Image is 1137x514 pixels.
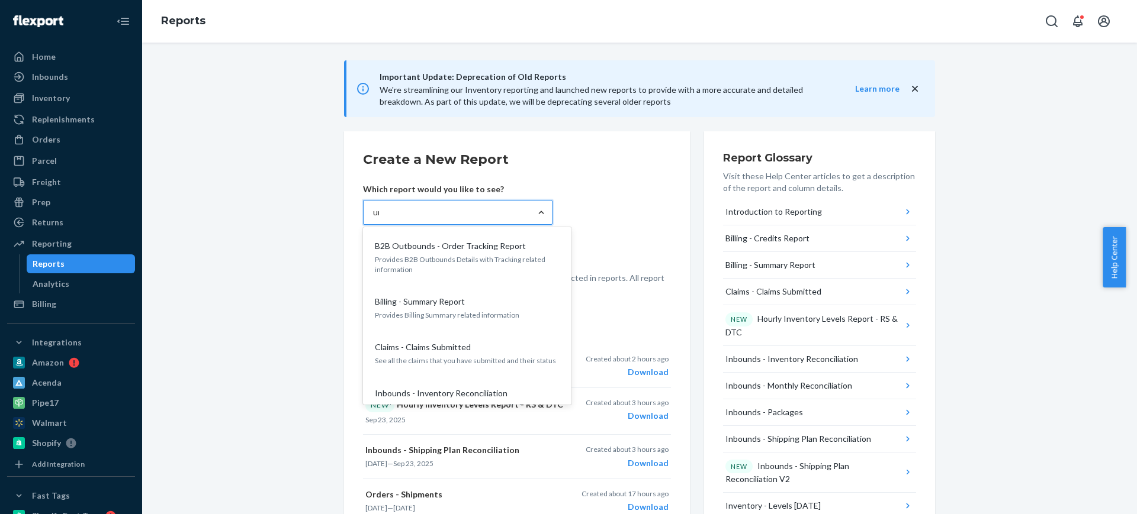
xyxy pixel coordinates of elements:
[586,457,669,469] div: Download
[831,83,900,95] button: Learn more
[723,452,916,493] button: NEWInbounds - Shipping Plan Reconciliation V2
[152,4,215,38] ol: breadcrumbs
[32,298,56,310] div: Billing
[7,213,135,232] a: Returns
[32,459,85,469] div: Add Integration
[723,252,916,279] button: Billing - Summary Report
[582,489,669,499] p: Created about 17 hours ago
[32,397,59,409] div: Pipe17
[725,460,902,486] div: Inbounds - Shipping Plan Reconciliation V2
[7,295,135,313] a: Billing
[725,500,821,512] div: Inventory - Levels [DATE]
[723,373,916,399] button: Inbounds - Monthly Reconciliation
[7,373,135,392] a: Acenda
[7,173,135,192] a: Freight
[365,397,394,412] div: NEW
[723,305,916,346] button: NEWHourly Inventory Levels Report - RS & DTC
[725,380,852,392] div: Inbounds - Monthly Reconciliation
[32,196,50,208] div: Prep
[7,333,135,352] button: Integrations
[725,406,803,418] div: Inbounds - Packages
[7,193,135,212] a: Prep
[32,238,72,250] div: Reporting
[363,150,671,169] h2: Create a New Report
[725,206,822,218] div: Introduction to Reporting
[32,437,61,449] div: Shopify
[33,278,69,290] div: Analytics
[7,234,135,253] a: Reporting
[725,433,871,445] div: Inbounds - Shipping Plan Reconciliation
[375,341,471,353] p: Claims - Claims Submitted
[7,151,135,170] a: Parcel
[723,426,916,452] button: Inbounds - Shipping Plan Reconciliation
[375,240,526,252] p: B2B Outbounds - Order Tracking Report
[7,110,135,129] a: Replenishments
[393,459,433,468] time: Sep 23, 2025
[7,353,135,372] a: Amazon
[375,296,465,308] p: Billing - Summary Report
[32,357,64,368] div: Amazon
[363,388,671,435] button: NEWHourly Inventory Levels Report - RS & DTCSep 23, 2025Created about 3 hours agoDownload
[7,89,135,108] a: Inventory
[363,183,553,195] p: Which report would you like to see?
[375,355,560,366] p: See all the claims that you have submitted and their status
[111,9,135,33] button: Close Navigation
[725,353,858,365] div: Inbounds - Inventory Reconciliation
[1092,9,1116,33] button: Open account menu
[723,225,916,252] button: Billing - Credits Report
[365,444,566,456] p: Inbounds - Shipping Plan Reconciliation
[586,444,669,454] p: Created about 3 hours ago
[725,232,810,244] div: Billing - Credits Report
[375,310,560,320] p: Provides Billing Summary related information
[1103,227,1126,287] span: Help Center
[365,503,387,512] time: [DATE]
[365,415,406,424] time: Sep 23, 2025
[32,417,67,429] div: Walmart
[7,393,135,412] a: Pipe17
[725,259,815,271] div: Billing - Summary Report
[375,402,560,422] p: A rollup of Inbounds - Shipping Plan Reconciliation to provide a global view of all inbounds inve...
[33,258,65,270] div: Reports
[586,410,669,422] div: Download
[32,51,56,63] div: Home
[380,70,831,84] span: Important Update: Deprecation of Old Reports
[27,274,136,293] a: Analytics
[32,134,60,146] div: Orders
[909,83,921,95] button: close
[7,67,135,86] a: Inbounds
[731,462,747,471] p: NEW
[375,387,508,399] p: Inbounds - Inventory Reconciliation
[13,15,63,27] img: Flexport logo
[1066,9,1090,33] button: Open notifications
[723,346,916,373] button: Inbounds - Inventory Reconciliation
[365,459,387,468] time: [DATE]
[363,435,671,479] button: Inbounds - Shipping Plan Reconciliation[DATE]—Sep 23, 2025Created about 3 hours agoDownload
[725,286,821,298] div: Claims - Claims Submitted
[723,399,916,426] button: Inbounds - Packages
[7,434,135,452] a: Shopify
[7,47,135,66] a: Home
[375,254,560,274] p: Provides B2B Outbounds Details with Tracking related information
[32,337,82,348] div: Integrations
[586,354,669,364] p: Created about 2 hours ago
[365,397,566,412] p: Hourly Inventory Levels Report - RS & DTC
[1040,9,1064,33] button: Open Search Box
[723,150,916,166] h3: Report Glossary
[365,489,566,500] p: Orders - Shipments
[7,457,135,471] a: Add Integration
[393,503,415,512] time: [DATE]
[32,176,61,188] div: Freight
[582,501,669,513] div: Download
[723,170,916,194] p: Visit these Help Center articles to get a description of the report and column details.
[723,199,916,225] button: Introduction to Reporting
[365,503,566,513] p: —
[161,14,205,27] a: Reports
[586,397,669,408] p: Created about 3 hours ago
[32,377,62,389] div: Acenda
[32,216,63,228] div: Returns
[373,206,379,218] input: B2B Outbounds - Order Tracking ReportProvides B2B Outbounds Details with Tracking related informa...
[7,486,135,505] button: Fast Tags
[32,71,68,83] div: Inbounds
[380,85,803,106] span: We're streamlining our Inventory reporting and launched new reports to provide with a more accura...
[731,315,747,324] p: NEW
